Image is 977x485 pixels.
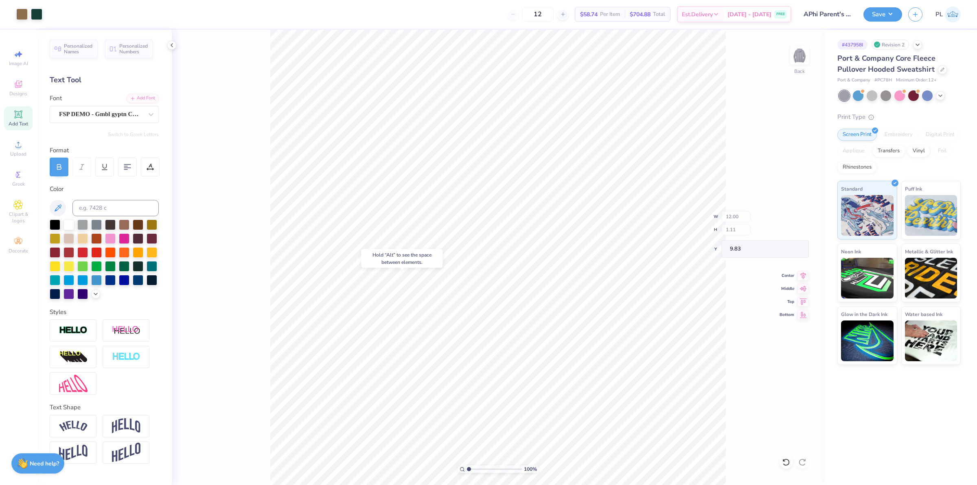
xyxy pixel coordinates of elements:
img: Metallic & Glitter Ink [905,258,957,298]
div: Styles [50,307,159,317]
span: Neon Ink [841,247,861,256]
img: 3d Illusion [59,351,88,364]
span: Personalized Numbers [119,43,148,55]
img: Arc [59,421,88,432]
span: Image AI [9,60,28,67]
div: Print Type [837,112,961,122]
img: Rise [112,443,140,463]
img: Glow in the Dark Ink [841,320,894,361]
label: Font [50,94,62,103]
div: Text Tool [50,75,159,86]
span: FREE [776,11,785,17]
div: # 437958I [837,40,867,50]
div: Embroidery [879,129,918,141]
span: Port & Company Core Fleece Pullover Hooded Sweatshirt [837,53,935,74]
span: Water based Ink [905,310,942,318]
div: Foil [933,145,952,157]
div: Format [50,146,160,155]
div: Color [50,184,159,194]
img: Stroke [59,326,88,335]
span: $704.88 [630,10,651,19]
img: Puff Ink [905,195,957,236]
input: Untitled Design [797,6,857,22]
div: Hold “Alt” to see the space between elements. [361,249,442,268]
div: Rhinestones [837,161,877,173]
div: Applique [837,145,870,157]
strong: Need help? [30,460,59,467]
span: Upload [10,151,26,157]
img: Standard [841,195,894,236]
div: Revision 2 [872,40,909,50]
span: $58.74 [580,10,598,19]
span: Designs [9,90,27,97]
div: Back [794,68,805,75]
input: – – [522,7,554,22]
input: e.g. 7428 c [72,200,159,216]
div: Transfers [872,145,905,157]
img: Shadow [112,325,140,336]
img: Back [791,47,808,64]
span: Est. Delivery [682,10,713,19]
img: Arch [112,418,140,434]
span: Greek [12,181,25,187]
span: Standard [841,184,863,193]
span: Port & Company [837,77,870,84]
span: Metallic & Glitter Ink [905,247,953,256]
span: Add Text [9,121,28,127]
span: Decorate [9,248,28,254]
span: Per Item [600,10,620,19]
span: Minimum Order: 12 + [896,77,937,84]
div: Digital Print [920,129,960,141]
span: Glow in the Dark Ink [841,310,887,318]
span: [DATE] - [DATE] [727,10,771,19]
div: Vinyl [907,145,930,157]
span: 100 % [524,465,537,473]
span: Middle [780,286,794,292]
span: Bottom [780,312,794,318]
span: Top [780,299,794,305]
span: Center [780,273,794,279]
img: Negative Space [112,352,140,362]
span: Personalized Names [64,43,93,55]
button: Switch to Greek Letters [108,131,159,138]
img: Free Distort [59,375,88,392]
span: PL [935,10,943,19]
span: Clipart & logos [4,211,33,224]
img: Neon Ink [841,258,894,298]
span: # PC78H [874,77,892,84]
button: Save [863,7,902,22]
img: Flag [59,445,88,461]
span: Puff Ink [905,184,922,193]
span: Total [653,10,665,19]
div: Screen Print [837,129,877,141]
img: Pamela Lois Reyes [945,7,961,22]
div: Text Shape [50,403,159,412]
a: PL [935,7,961,22]
div: Add Font [127,94,159,103]
img: Water based Ink [905,320,957,361]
